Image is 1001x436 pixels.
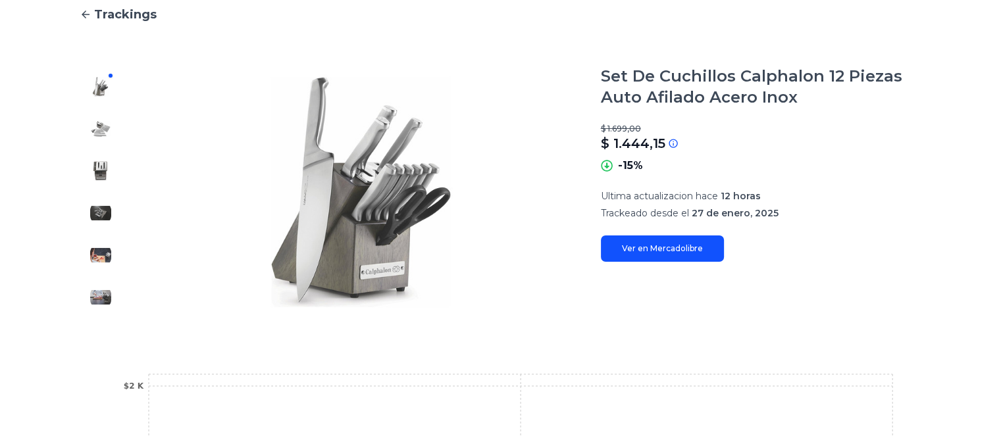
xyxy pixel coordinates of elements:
[90,160,111,182] img: Set De Cuchillos Calphalon 12 Piezas Auto Afilado Acero Inox
[618,158,643,174] p: -15%
[94,5,157,24] span: Trackings
[692,207,779,219] span: 27 de enero, 2025
[90,76,111,97] img: Set De Cuchillos Calphalon 12 Piezas Auto Afilado Acero Inox
[601,66,922,108] h1: Set De Cuchillos Calphalon 12 Piezas Auto Afilado Acero Inox
[601,235,724,262] a: Ver en Mercadolibre
[80,5,922,24] a: Trackings
[601,207,689,219] span: Trackeado desde el
[148,66,575,318] img: Set De Cuchillos Calphalon 12 Piezas Auto Afilado Acero Inox
[601,190,718,202] span: Ultima actualizacion hace
[90,245,111,266] img: Set De Cuchillos Calphalon 12 Piezas Auto Afilado Acero Inox
[90,287,111,308] img: Set De Cuchillos Calphalon 12 Piezas Auto Afilado Acero Inox
[601,134,665,153] p: $ 1.444,15
[123,381,143,391] tspan: $2 K
[90,203,111,224] img: Set De Cuchillos Calphalon 12 Piezas Auto Afilado Acero Inox
[90,118,111,139] img: Set De Cuchillos Calphalon 12 Piezas Auto Afilado Acero Inox
[721,190,761,202] span: 12 horas
[601,124,922,134] p: $ 1.699,00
